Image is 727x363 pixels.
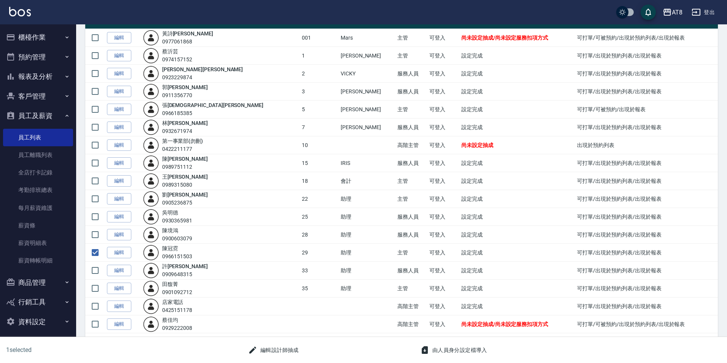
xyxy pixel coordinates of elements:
[461,142,493,148] span: 尚未設定抽成
[300,172,339,190] td: 18
[575,244,718,262] td: 可打單/出現於預約列表/出現於報表
[3,27,73,47] button: 櫃檯作業
[339,190,395,208] td: 助理
[143,173,159,189] img: user-login-man-human-body-mobile-person-512.png
[143,66,159,82] img: user-login-man-human-body-mobile-person-512.png
[459,208,575,226] td: 設定完成
[427,226,459,244] td: 可登入
[339,83,395,101] td: [PERSON_NAME]
[575,83,718,101] td: 可打單/出現於預約列表/出現於報表
[3,164,73,181] a: 全店打卡記錄
[3,106,73,126] button: 員工及薪資
[575,136,718,154] td: 出現於預約列表
[162,38,213,46] div: 0977061868
[162,74,243,82] div: 0923229874
[660,5,686,20] button: AT8
[461,35,548,41] span: 尚未設定抽成/尚未設定服務扣項方式
[143,227,159,243] img: user-login-man-human-body-mobile-person-512.png
[162,192,208,198] a: 劉[PERSON_NAME]
[300,118,339,136] td: 7
[459,297,575,315] td: 設定完成
[459,190,575,208] td: 設定完成
[3,199,73,217] a: 每月薪資維護
[427,244,459,262] td: 可登入
[575,208,718,226] td: 可打單/出現於預約列表/出現於報表
[107,86,131,98] a: 編輯
[459,262,575,280] td: 設定完成
[395,208,427,226] td: 服務人員
[143,119,159,135] img: user-login-man-human-body-mobile-person-512.png
[143,262,159,278] img: user-login-man-human-body-mobile-person-512.png
[3,146,73,164] a: 員工離職列表
[300,101,339,118] td: 5
[162,91,208,99] div: 0911356770
[597,333,615,354] div: 50
[3,67,73,86] button: 報表及分析
[162,56,193,64] div: 0974157152
[641,5,656,20] button: save
[107,193,131,205] a: 編輯
[575,226,718,244] td: 可打單/出現於預約列表/出現於報表
[143,191,159,207] img: user-login-man-human-body-mobile-person-512.png
[395,83,427,101] td: 服務人員
[395,280,427,297] td: 主管
[107,301,131,312] a: 編輯
[395,244,427,262] td: 主管
[162,109,263,117] div: 0966185385
[143,316,159,332] img: user-login-man-human-body-mobile-person-512.png
[575,262,718,280] td: 可打單/出現於預約列表/出現於報表
[300,280,339,297] td: 35
[162,263,208,269] a: 許[PERSON_NAME]
[162,120,208,126] a: 林[PERSON_NAME]
[459,226,575,244] td: 設定完成
[162,270,208,278] div: 0909648315
[300,136,339,154] td: 10
[3,47,73,67] button: 預約管理
[162,209,178,216] a: 吳明德
[107,68,131,80] a: 編輯
[339,47,395,65] td: [PERSON_NAME]
[107,247,131,259] a: 編輯
[107,175,131,187] a: 編輯
[162,281,178,287] a: 田馥菁
[417,343,490,357] button: 由人員身分設定檔導入
[427,29,459,47] td: 可登入
[3,234,73,252] a: 薪資明細表
[143,83,159,99] img: user-login-man-human-body-mobile-person-512.png
[427,297,459,315] td: 可登入
[300,244,339,262] td: 29
[162,288,193,296] div: 0901092712
[459,65,575,83] td: 設定完成
[162,127,208,135] div: 0932671974
[395,172,427,190] td: 主管
[339,244,395,262] td: 助理
[459,47,575,65] td: 設定完成
[427,47,459,65] td: 可登入
[395,297,427,315] td: 高階主管
[162,317,178,323] a: 蔡佳均
[143,101,159,117] img: user-login-man-human-body-mobile-person-512.png
[143,298,159,314] img: user-login-man-human-body-mobile-person-512.png
[162,156,208,162] a: 陳[PERSON_NAME]
[162,217,193,225] div: 0930365981
[427,136,459,154] td: 可登入
[395,136,427,154] td: 高階主管
[162,66,243,72] a: [PERSON_NAME][PERSON_NAME]
[162,227,178,233] a: 陳境鴻
[575,190,718,208] td: 可打單/出現於預約列表/出現於報表
[461,321,548,327] span: 尚未設定抽成/尚未設定服務扣項方式
[575,29,718,47] td: 可打單/可被預約/出現於預約列表/出現於報表
[395,315,427,333] td: 高階主管
[575,315,718,333] td: 可打單/可被預約/出現於預約列表/出現於報表
[3,252,73,269] a: 薪資轉帳明細
[107,318,131,330] a: 編輯
[339,118,395,136] td: [PERSON_NAME]
[3,129,73,146] a: 員工列表
[575,172,718,190] td: 可打單/出現於預約列表/出現於報表
[300,29,339,47] td: 001
[459,244,575,262] td: 設定完成
[459,118,575,136] td: 設定完成
[3,312,73,332] button: 資料設定
[395,190,427,208] td: 主管
[107,283,131,294] a: 編輯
